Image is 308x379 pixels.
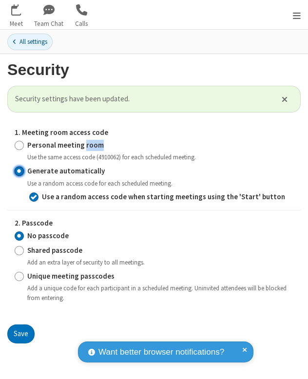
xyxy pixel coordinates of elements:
[7,61,301,78] h2: Security
[27,284,293,303] div: Add a unique code for each participant in a scheduled meeting. Uninvited attendees will be blocke...
[42,192,285,201] strong: Use a random access code when starting meetings using the 'Start' button
[1,19,31,29] span: Meet
[15,218,293,229] label: 2. Passcode
[15,94,269,105] span: Security settings have been updated.
[27,152,293,162] div: Use the same access code (4910062) for each scheduled meeting.
[27,179,293,188] div: Use a random access code for each scheduled meeting.
[27,258,293,267] div: Add an extra layer of security to all meetings.
[17,5,24,14] div: 4
[15,127,293,138] label: 1. Meeting room access code
[27,271,115,281] strong: Unique meeting passcodes
[67,19,96,29] span: Calls
[34,19,63,29] span: Team Chat
[27,246,82,255] strong: Shared passcode
[27,140,104,150] strong: Personal meeting room
[27,231,69,240] strong: No passcode
[98,346,224,359] span: Want better browser notifications?
[7,34,53,50] button: All settings
[277,92,293,107] button: Close alert
[27,166,105,175] strong: Generate automatically
[7,324,35,344] button: Save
